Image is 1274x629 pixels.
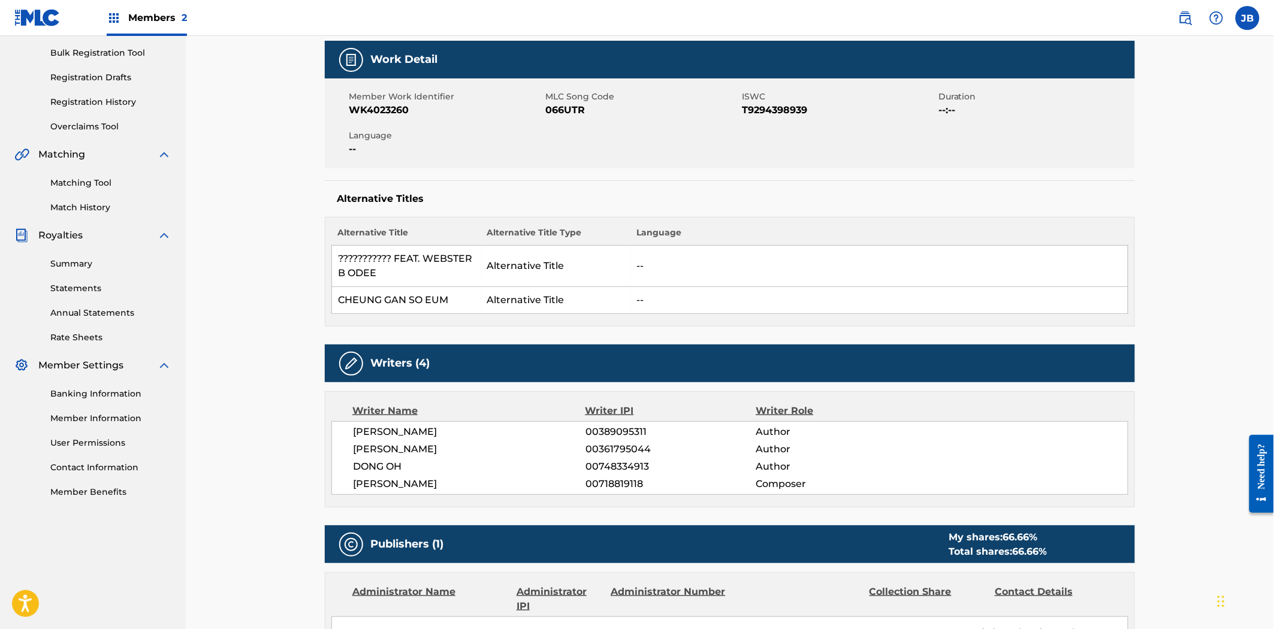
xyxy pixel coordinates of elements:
span: DONG OH [353,459,585,474]
a: Bulk Registration Tool [50,47,171,59]
img: expand [157,228,171,243]
span: 00361795044 [585,442,756,456]
th: Alternative Title Type [481,226,630,246]
img: Royalties [14,228,29,243]
a: Banking Information [50,388,171,400]
div: My shares: [949,530,1047,545]
div: Writer IPI [585,404,756,418]
span: 00389095311 [585,425,756,439]
div: Writer Name [352,404,585,418]
h5: Publishers (1) [370,537,443,551]
div: Administrator IPI [517,585,602,613]
img: Writers [344,356,358,371]
span: -- [349,142,542,156]
a: Matching Tool [50,177,171,189]
span: [PERSON_NAME] [353,442,585,456]
a: Contact Information [50,461,171,474]
span: T9294398939 [742,103,935,117]
div: Writer Role [756,404,911,418]
span: Matching [38,147,85,162]
div: Administrator Number [611,585,727,613]
span: Author [756,425,911,439]
img: expand [157,358,171,373]
img: Member Settings [14,358,29,373]
span: [PERSON_NAME] [353,477,585,491]
th: Language [630,226,1128,246]
a: Annual Statements [50,307,171,319]
img: Publishers [344,537,358,552]
span: Language [349,129,542,142]
div: Total shares: [949,545,1047,559]
span: 2 [182,12,187,23]
span: Royalties [38,228,83,243]
a: Rate Sheets [50,331,171,344]
div: Drag [1218,583,1225,619]
img: MLC Logo [14,9,61,26]
img: help [1209,11,1224,25]
a: Match History [50,201,171,214]
a: Public Search [1173,6,1197,30]
h5: Writers (4) [370,356,430,370]
span: WK4023260 [349,103,542,117]
h5: Alternative Titles [337,193,1123,205]
span: 00718819118 [585,477,756,491]
td: ??????????? FEAT. WEBSTER B ODEE [332,246,481,287]
span: Author [756,442,911,456]
span: Composer [756,477,911,491]
a: Overclaims Tool [50,120,171,133]
span: 066UTR [545,103,739,117]
span: 66.66 % [1012,546,1047,557]
a: Summary [50,258,171,270]
iframe: Chat Widget [1214,571,1274,629]
td: Alternative Title [481,246,630,287]
td: Alternative Title [481,287,630,314]
span: --:-- [938,103,1132,117]
div: Collection Share [870,585,986,613]
a: Statements [50,282,171,295]
th: Alternative Title [332,226,481,246]
td: -- [630,246,1128,287]
span: ISWC [742,90,935,103]
a: Registration Drafts [50,71,171,84]
span: 66.66 % [1003,531,1037,543]
div: Help [1204,6,1228,30]
a: Registration History [50,96,171,108]
a: User Permissions [50,437,171,449]
img: expand [157,147,171,162]
img: Top Rightsholders [107,11,121,25]
a: Member Benefits [50,486,171,498]
div: User Menu [1236,6,1260,30]
img: search [1178,11,1193,25]
span: [PERSON_NAME] [353,425,585,439]
a: Member Information [50,412,171,425]
div: Administrator Name [352,585,508,613]
img: Matching [14,147,29,162]
td: -- [630,287,1128,314]
span: Member Settings [38,358,123,373]
span: Author [756,459,911,474]
span: 00748334913 [585,459,756,474]
td: CHEUNG GAN SO EUM [332,287,481,314]
div: Contact Details [995,585,1111,613]
iframe: Resource Center [1240,426,1274,522]
img: Work Detail [344,53,358,67]
span: Member Work Identifier [349,90,542,103]
span: Duration [938,90,1132,103]
span: Members [128,11,187,25]
span: MLC Song Code [545,90,739,103]
h5: Work Detail [370,53,437,66]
